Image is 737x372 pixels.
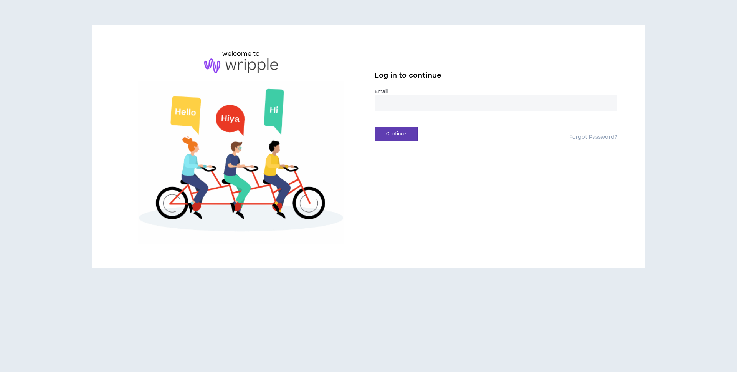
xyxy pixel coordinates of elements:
[375,88,617,95] label: Email
[569,134,617,141] a: Forgot Password?
[120,81,362,244] img: Welcome to Wripple
[375,71,441,80] span: Log in to continue
[222,49,260,58] h6: welcome to
[204,58,278,73] img: logo-brand.png
[375,127,418,141] button: Continue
